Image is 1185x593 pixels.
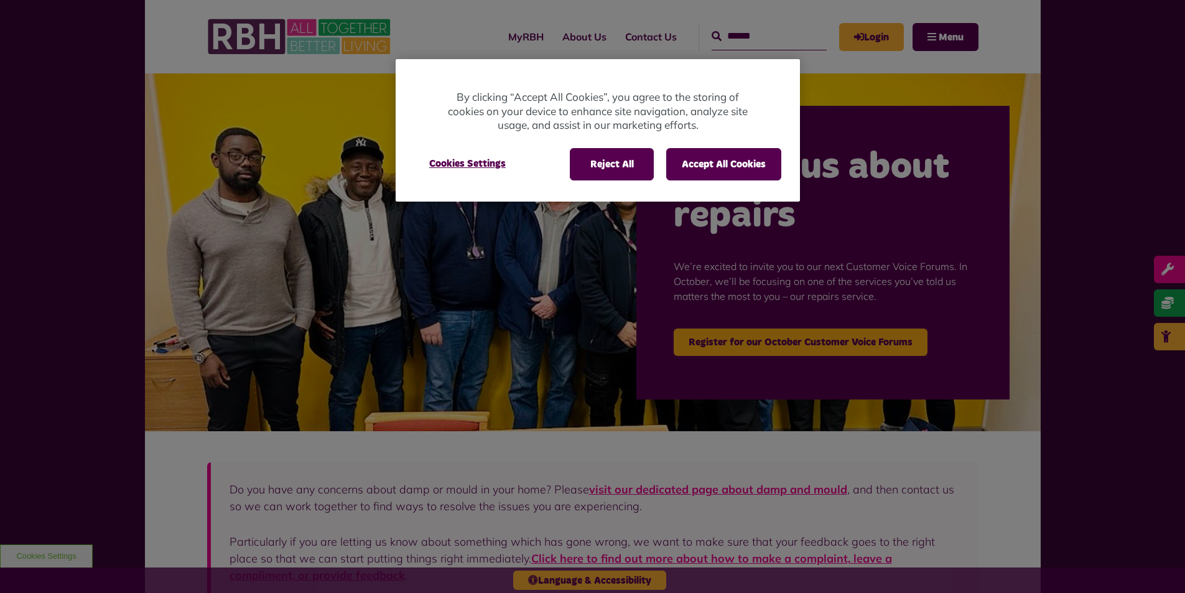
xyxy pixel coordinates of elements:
[445,90,750,133] p: By clicking “Accept All Cookies”, you agree to the storing of cookies on your device to enhance s...
[666,148,781,180] button: Accept All Cookies
[396,59,800,202] div: Privacy
[396,59,800,202] div: Cookie banner
[414,148,521,179] button: Cookies Settings
[570,148,654,180] button: Reject All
